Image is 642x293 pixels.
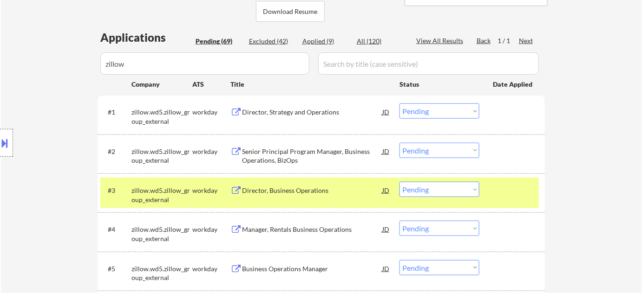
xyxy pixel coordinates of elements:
div: zillow.wd5.zillow_group_external [131,264,192,282]
div: workday [192,264,230,274]
input: Search by company (case sensitive) [100,52,309,75]
div: Back [477,36,491,45]
div: Applied (9) [302,37,349,46]
div: Pending (69) [196,37,242,46]
div: ATS [192,80,230,89]
div: workday [192,147,230,156]
div: workday [192,108,230,117]
div: Excluded (42) [249,37,295,46]
div: zillow.wd5.zillow_group_external [131,225,192,243]
div: JD [381,103,391,120]
button: Download Resume [256,1,325,22]
div: #5 [108,264,124,274]
div: Applications [100,32,192,43]
input: Search by title (case sensitive) [318,52,539,75]
div: Manager, Rentals Business Operations [242,225,382,234]
div: workday [192,225,230,234]
div: Director, Strategy and Operations [242,108,382,117]
div: All (120) [357,37,403,46]
div: Business Operations Manager [242,264,382,274]
div: View All Results [416,36,466,45]
div: JD [381,143,391,159]
div: JD [381,260,391,277]
div: Senior Principal Program Manager, Business Operations, BizOps [242,147,382,165]
div: Next [519,36,534,45]
div: JD [381,221,391,237]
div: Director, Business Operations [242,186,382,195]
div: #4 [108,225,124,234]
div: JD [381,182,391,198]
div: 1 / 1 [498,36,519,45]
div: Title [230,80,391,89]
div: workday [192,186,230,195]
div: Date Applied [493,80,534,89]
div: Status [400,76,479,92]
